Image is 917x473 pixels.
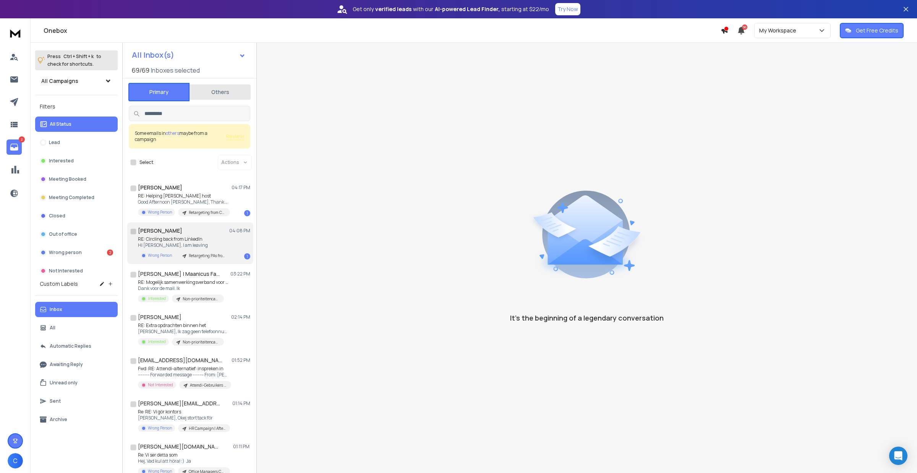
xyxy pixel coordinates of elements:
[35,190,118,205] button: Meeting Completed
[138,356,222,364] h1: [EMAIL_ADDRESS][DOMAIN_NAME]
[557,5,578,13] p: Try Now
[107,249,113,256] div: 2
[49,158,74,164] p: Interested
[555,3,580,15] button: Try Now
[128,83,190,101] button: Primary
[148,382,173,388] p: Not Interested
[138,227,182,235] h1: [PERSON_NAME]
[41,77,78,85] h1: All Campaigns
[148,253,172,258] p: Wrong Person
[189,426,225,431] p: HR Campaign | After Summer 2025
[189,210,225,215] p: Retargeting from CEO to [GEOGRAPHIC_DATA] | [DATE]
[49,249,82,256] p: Wrong person
[138,270,222,278] h1: [PERSON_NAME] | Maanicus Familierecht
[49,268,83,274] p: Not Interested
[138,279,230,285] p: RE: Mogelijk samenwerkingsverband voor personen-
[244,253,250,259] div: 1
[40,280,78,288] h3: Custom Labels
[35,375,118,390] button: Unread only
[50,325,55,331] p: All
[375,5,412,13] strong: verified leads
[35,394,118,409] button: Sent
[138,415,230,421] p: [PERSON_NAME], Okej stort tack för
[35,339,118,354] button: Automatic Replies
[229,228,250,234] p: 04:08 PM
[35,357,118,372] button: Awaiting Reply
[138,452,230,458] p: Re: Vi ser detta som
[35,135,118,150] button: Lead
[35,263,118,279] button: Not Interested
[856,27,898,34] p: Get Free Credits
[231,314,250,320] p: 02:14 PM
[148,425,172,431] p: Wrong Person
[132,66,149,75] span: 69 / 69
[138,199,230,205] p: Good Afternoon [PERSON_NAME], Thank you
[510,313,664,323] p: It’s the beginning of a legendary conversation
[138,458,230,464] p: Hej, Vad kul att höra! :) Ja
[50,398,61,404] p: Sent
[889,447,907,465] div: Open Intercom Messenger
[49,213,65,219] p: Closed
[840,23,904,38] button: Get Free Credits
[126,47,252,63] button: All Inbox(s)
[49,139,60,146] p: Lead
[50,343,91,349] p: Automatic Replies
[148,296,166,301] p: Interested
[435,5,500,13] strong: AI-powered Lead Finder,
[138,193,230,199] p: RE: Helping [PERSON_NAME] host
[135,130,226,143] div: Some emails in maybe from a campaign
[138,184,182,191] h1: [PERSON_NAME]
[35,412,118,427] button: Archive
[35,117,118,132] button: All Status
[151,66,200,75] h3: Inboxes selected
[353,5,549,13] p: Get only with our starting at $22/mo
[35,153,118,168] button: Interested
[230,271,250,277] p: 03:22 PM
[35,73,118,89] button: All Campaigns
[50,121,71,127] p: All Status
[138,443,222,450] h1: [PERSON_NAME][DOMAIN_NAME][EMAIL_ADDRESS][PERSON_NAME][DOMAIN_NAME]
[148,339,166,345] p: Interested
[190,382,227,388] p: Attendi-Gebruikers | September + Oktober 2025
[50,416,67,423] p: Archive
[226,133,244,140] button: Review
[232,400,250,407] p: 01:14 PM
[759,27,799,34] p: My Workspace
[35,302,118,317] button: Inbox
[35,101,118,112] h3: Filters
[35,227,118,242] button: Out of office
[148,209,172,215] p: Wrong Person
[35,245,118,260] button: Wrong person2
[35,172,118,187] button: Meeting Booked
[183,339,219,345] p: Non-prioriteitencampagne Hele Dag | Eleads
[138,313,181,321] h1: [PERSON_NAME]
[138,400,222,407] h1: [PERSON_NAME][EMAIL_ADDRESS][PERSON_NAME][DOMAIN_NAME]
[8,453,23,468] button: C
[47,53,101,68] p: Press to check for shortcuts.
[166,130,179,136] span: others
[49,194,94,201] p: Meeting Completed
[138,236,230,242] p: RE: Circling back from LinkedIn
[19,136,25,143] p: 2
[138,366,230,372] p: Fwd: RE: Attendi-alternatief: inspreken in
[50,361,83,368] p: Awaiting Reply
[244,210,250,216] div: 1
[44,26,721,35] h1: Onebox
[49,231,77,237] p: Out of office
[190,84,251,100] button: Others
[35,320,118,335] button: All
[6,139,22,155] a: 2
[35,208,118,224] button: Closed
[8,26,23,40] img: logo
[189,253,225,259] p: Retargeting PAs from LI to Email | [DATE]
[138,329,230,335] p: [PERSON_NAME], Ik zag geen telefoonnummer
[138,242,230,248] p: Hi [PERSON_NAME], I am leaving
[50,380,78,386] p: Unread only
[183,296,219,302] p: Non-prioriteitencampagne Hele Dag | Eleads
[138,285,230,292] p: Dank voor de mail. Ik
[49,176,86,182] p: Meeting Booked
[62,52,95,61] span: Ctrl + Shift + k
